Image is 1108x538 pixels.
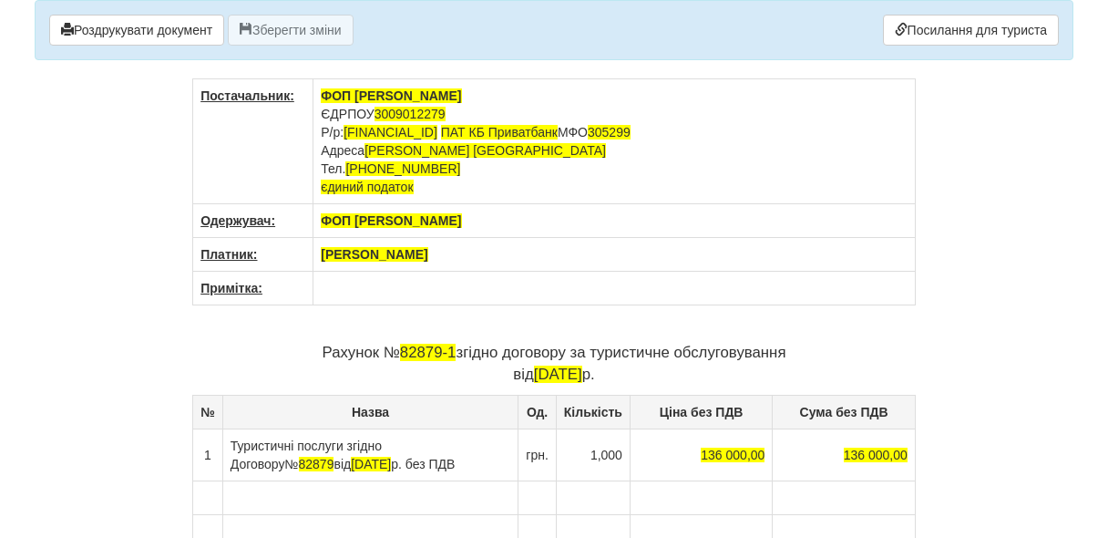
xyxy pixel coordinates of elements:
th: Сума без ПДВ [773,395,915,429]
span: ФОП [PERSON_NAME] [321,213,461,228]
span: ПАТ КБ Приватбанк [441,125,558,140]
span: 3009012279 [374,107,446,121]
th: Ціна без ПДВ [630,395,772,429]
span: [DATE] [351,457,391,471]
span: ФОП [PERSON_NAME] [321,88,461,103]
span: [DATE] [534,366,582,383]
th: Кількість [556,395,630,429]
span: 305299 [588,125,631,140]
span: [FINANCIAL_ID] [344,125,437,140]
td: Туристичні послуги згідно Договору від р. без ПДВ [222,429,518,481]
button: Зберегти зміни [228,15,354,46]
u: Платник: [200,247,257,262]
span: [PERSON_NAME] [321,247,427,262]
span: № [284,457,333,471]
td: 1,000 [556,429,630,481]
u: Постачальник: [200,88,294,103]
u: Примітка: [200,281,262,295]
th: № [193,395,223,429]
td: грн. [518,429,557,481]
p: Рахунок № згідно договору за туристичне обслуговування від р. [192,342,916,386]
span: 136 000,00 [701,448,764,462]
span: [PHONE_NUMBER] [345,161,460,176]
span: 136 000,00 [844,448,908,462]
th: Назва [222,395,518,429]
span: єдиний податок [321,180,413,194]
a: Посилання для туриста [883,15,1059,46]
button: Роздрукувати документ [49,15,224,46]
th: Од. [518,395,557,429]
span: 82879 [299,457,334,471]
u: Одержувач: [200,213,275,228]
td: ЄДРПОУ Р/р: МФО Адреса Тел. [313,79,916,204]
span: [PERSON_NAME] [GEOGRAPHIC_DATA] [364,143,606,158]
td: 1 [193,429,223,481]
span: 82879-1 [400,344,457,361]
